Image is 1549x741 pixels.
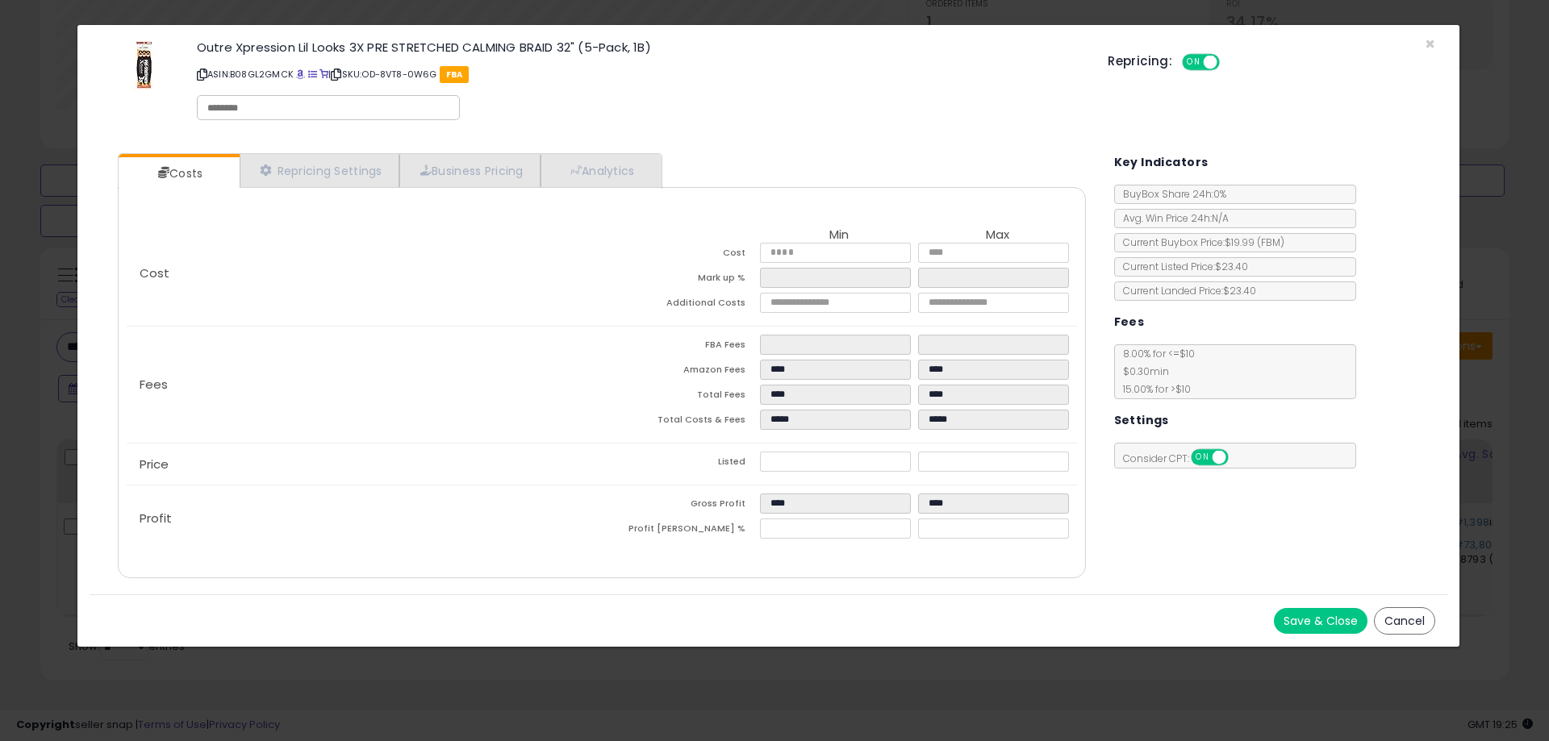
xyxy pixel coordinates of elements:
h5: Settings [1114,410,1169,431]
p: Price [127,458,602,471]
td: Mark up % [602,268,760,293]
span: Current Listed Price: $23.40 [1115,260,1248,273]
span: × [1425,32,1435,56]
td: Gross Profit [602,493,760,518]
h5: Repricing: [1108,55,1172,68]
h5: Key Indicators [1114,152,1209,173]
a: All offer listings [308,68,317,81]
span: 8.00 % for <= $10 [1115,347,1195,396]
span: $0.30 min [1115,364,1169,378]
a: BuyBox page [296,68,305,81]
img: 41h0btMIIpL._SL60_.jpg [119,41,168,90]
span: OFF [1225,451,1251,464]
a: Costs [119,157,238,189]
p: Profit [127,512,602,525]
span: 15.00 % for > $10 [1115,382,1191,396]
span: ON [1184,56,1204,69]
td: Listed [602,452,760,477]
span: $19.99 [1225,235,1284,249]
a: Analytics [541,154,660,187]
td: Total Fees [602,385,760,410]
th: Min [760,228,918,243]
td: Amazon Fees [602,360,760,385]
a: Your listing only [319,68,328,81]
span: Consider CPT: [1115,452,1250,465]
a: Business Pricing [399,154,541,187]
p: ASIN: B08GL2GMCK | SKU: OD-8VT8-0W6G [197,61,1083,87]
p: Fees [127,378,602,391]
td: Total Costs & Fees [602,410,760,435]
td: FBA Fees [602,335,760,360]
span: BuyBox Share 24h: 0% [1115,187,1226,201]
button: Cancel [1374,607,1435,635]
span: Current Buybox Price: [1115,235,1284,249]
td: Cost [602,243,760,268]
a: Repricing Settings [240,154,399,187]
span: Avg. Win Price 24h: N/A [1115,211,1229,225]
button: Save & Close [1274,608,1367,634]
span: Current Landed Price: $23.40 [1115,284,1256,298]
p: Cost [127,267,602,280]
th: Max [918,228,1076,243]
h5: Fees [1114,312,1145,332]
td: Additional Costs [602,293,760,318]
span: ON [1192,451,1213,464]
h3: Outre Xpression Lil Looks 3X PRE STRETCHED CALMING BRAID 32" (5-Pack, 1B) [197,41,1083,53]
td: Profit [PERSON_NAME] % [602,518,760,543]
span: OFF [1217,56,1243,69]
span: FBA [440,66,470,83]
span: ( FBM ) [1257,235,1284,249]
